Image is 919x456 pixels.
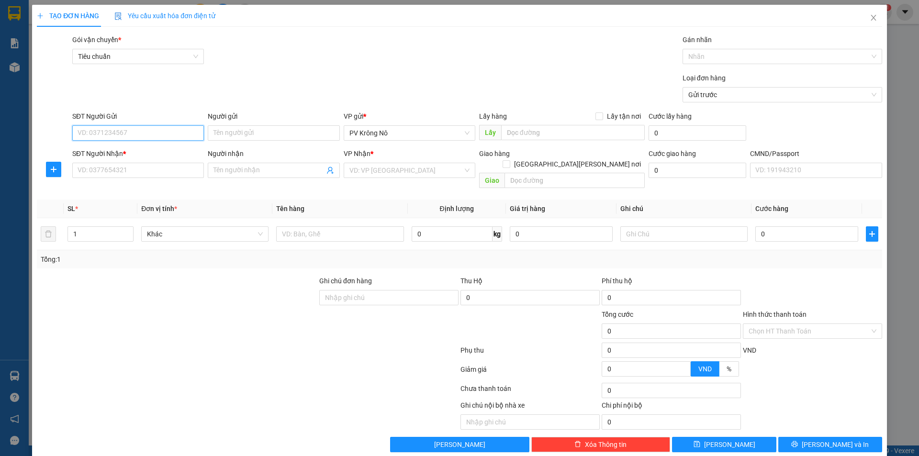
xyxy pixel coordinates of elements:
button: save[PERSON_NAME] [672,437,776,452]
button: printer[PERSON_NAME] và In [778,437,882,452]
img: icon [114,12,122,20]
span: Tổng cước [602,311,633,318]
input: Ghi Chú [620,226,748,242]
span: Giá trị hàng [510,205,545,212]
div: VP gửi [344,111,475,122]
span: delete [574,441,581,448]
span: plus [37,12,44,19]
span: save [694,441,700,448]
span: Tên hàng [276,205,304,212]
input: Cước giao hàng [649,163,746,178]
button: deleteXóa Thông tin [531,437,671,452]
label: Cước lấy hàng [649,112,692,120]
div: SĐT Người Nhận [72,148,204,159]
button: delete [41,226,56,242]
button: plus [866,226,878,242]
button: [PERSON_NAME] [390,437,529,452]
span: Giao hàng [479,150,510,157]
span: Xóa Thông tin [585,439,627,450]
div: Phụ thu [459,345,601,362]
span: Giao [479,173,504,188]
label: Hình thức thanh toán [743,311,807,318]
span: PV Krông Nô [349,126,470,140]
div: Người gửi [208,111,339,122]
span: Cước hàng [755,205,788,212]
input: Cước lấy hàng [649,125,746,141]
div: Phí thu hộ [602,276,741,290]
span: TẠO ĐƠN HÀNG [37,12,99,20]
span: Khác [147,227,263,241]
input: Dọc đường [504,173,645,188]
label: Ghi chú đơn hàng [319,277,372,285]
div: SĐT Người Gửi [72,111,204,122]
div: Người nhận [208,148,339,159]
input: Dọc đường [501,125,645,140]
span: Lấy tận nơi [603,111,645,122]
input: Nhập ghi chú [460,414,600,430]
div: Chưa thanh toán [459,383,601,400]
span: Gửi trước [688,88,876,102]
span: plus [866,230,878,238]
span: user-add [326,167,334,174]
label: Loại đơn hàng [683,74,726,82]
th: Ghi chú [616,200,751,218]
span: Lấy [479,125,501,140]
span: close [870,14,877,22]
span: Định lượng [440,205,474,212]
span: kg [493,226,502,242]
span: Đơn vị tính [141,205,177,212]
span: [PERSON_NAME] [434,439,485,450]
span: [GEOGRAPHIC_DATA][PERSON_NAME] nơi [510,159,645,169]
span: Yêu cầu xuất hóa đơn điện tử [114,12,215,20]
span: Tiêu chuẩn [78,49,198,64]
span: VND [743,346,756,354]
span: Lấy hàng [479,112,507,120]
span: VP Nhận [344,150,370,157]
div: Chi phí nội bộ [602,400,741,414]
label: Gán nhãn [683,36,712,44]
span: VND [698,365,712,373]
input: Ghi chú đơn hàng [319,290,459,305]
span: SL [67,205,75,212]
div: Tổng: 1 [41,254,355,265]
input: VD: Bàn, Ghế [276,226,403,242]
span: [PERSON_NAME] và In [802,439,869,450]
span: % [727,365,731,373]
input: 0 [510,226,613,242]
span: [PERSON_NAME] [704,439,755,450]
div: CMND/Passport [750,148,882,159]
button: plus [46,162,61,177]
span: printer [791,441,798,448]
label: Cước giao hàng [649,150,696,157]
span: Gói vận chuyển [72,36,121,44]
span: Thu Hộ [460,277,482,285]
div: Giảm giá [459,364,601,381]
div: Ghi chú nội bộ nhà xe [460,400,600,414]
span: plus [46,166,61,173]
button: Close [860,5,887,32]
